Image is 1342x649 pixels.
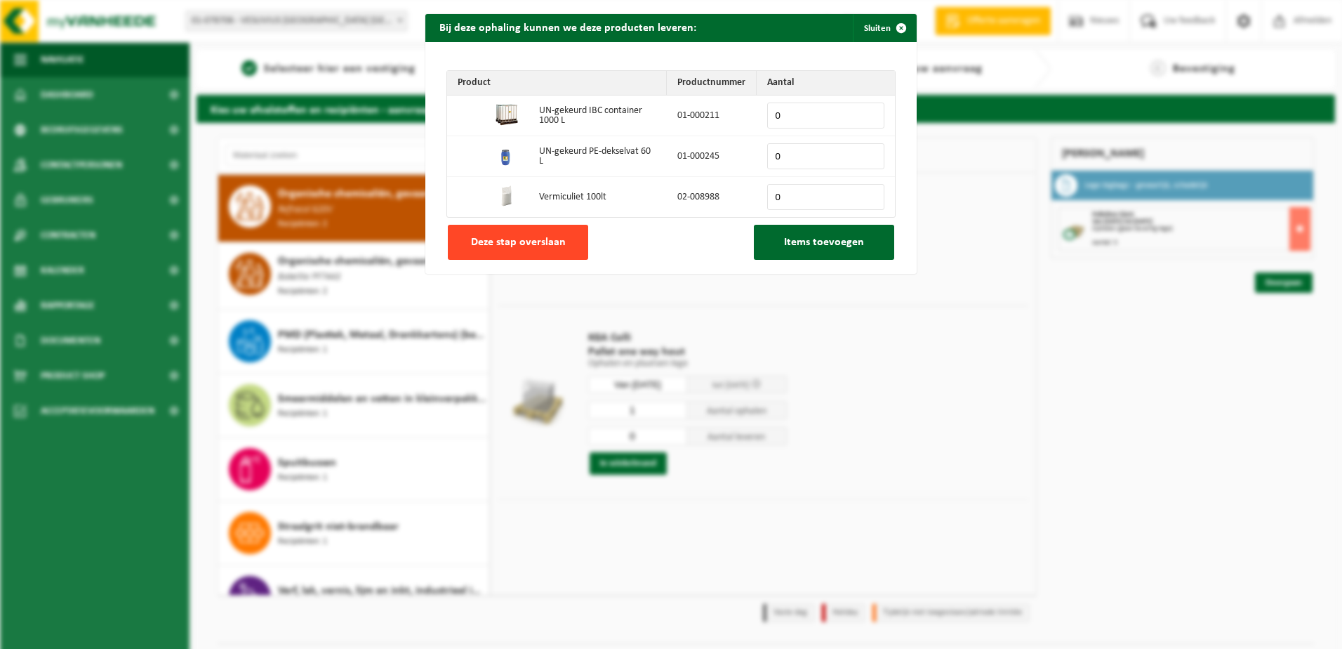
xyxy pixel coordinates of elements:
[471,237,566,248] span: Deze stap overslaan
[496,103,518,126] img: 01-000211
[496,185,518,207] img: 02-008988
[784,237,864,248] span: Items toevoegen
[667,71,757,96] th: Productnummer
[757,71,895,96] th: Aantal
[425,14,710,41] h2: Bij deze ophaling kunnen we deze producten leveren:
[667,177,757,217] td: 02-008988
[853,14,915,42] button: Sluiten
[448,225,588,260] button: Deze stap overslaan
[529,136,667,177] td: UN-gekeurd PE-dekselvat 60 L
[667,96,757,136] td: 01-000211
[447,71,667,96] th: Product
[496,144,518,166] img: 01-000245
[667,136,757,177] td: 01-000245
[529,96,667,136] td: UN-gekeurd IBC container 1000 L
[754,225,894,260] button: Items toevoegen
[529,177,667,217] td: Vermiculiet 100lt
